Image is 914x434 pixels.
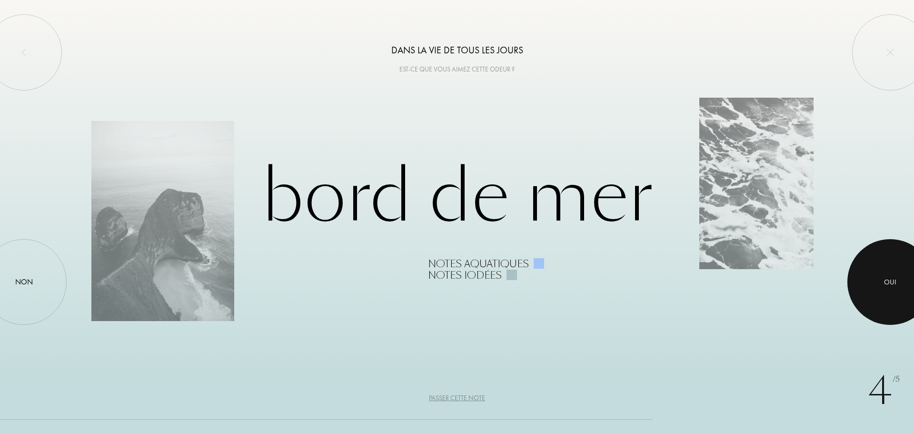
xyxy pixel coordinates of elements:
div: Notes aquatiques [428,258,529,270]
img: left_onboard.svg [20,49,28,56]
div: Oui [884,277,896,288]
div: 4 [868,363,900,420]
div: Notes iodées [428,270,502,281]
img: quit_onboard.svg [886,49,894,56]
div: Bord de Mer [91,153,823,281]
div: Non [15,276,33,288]
span: /5 [893,374,900,385]
div: Passer cette note [429,393,485,403]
